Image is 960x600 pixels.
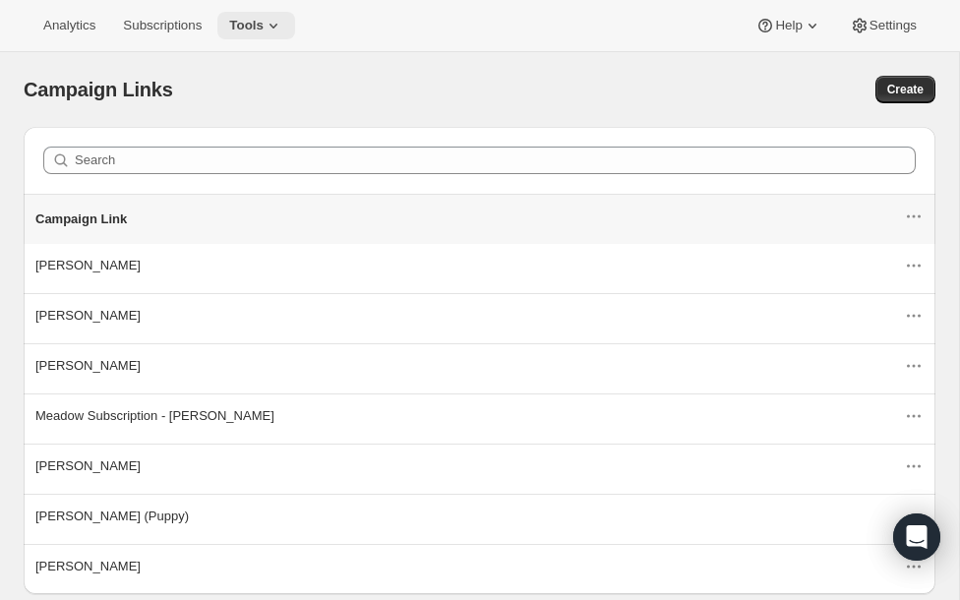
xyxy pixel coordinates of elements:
[35,356,904,376] div: Sophie Scrimgeour
[75,147,916,174] input: Search
[111,12,213,39] button: Subscriptions
[35,306,904,326] div: Lynda Dobson
[900,302,928,330] button: Actions dropdown
[229,18,264,33] span: Tools
[775,18,802,33] span: Help
[887,82,924,97] span: Create
[900,553,928,580] button: Actions dropdown
[838,12,929,39] button: Settings
[900,452,928,480] button: Actions dropdown
[900,352,928,380] button: Actions dropdown
[35,256,904,275] div: Sheila Lacey
[217,12,295,39] button: Tools
[870,18,917,33] span: Settings
[123,18,202,33] span: Subscriptions
[900,503,928,530] button: Actions dropdown
[875,76,935,103] button: Create
[43,18,95,33] span: Analytics
[31,12,107,39] button: Analytics
[35,456,904,476] div: Rhonda Hogg
[900,252,928,279] button: Actions dropdown
[35,507,904,526] div: Marlene Cook (Puppy)
[900,402,928,430] button: Actions dropdown
[744,12,833,39] button: Help
[893,513,940,561] div: Open Intercom Messenger
[35,406,904,426] div: Meadow Subscription - Celia
[35,557,904,576] div: Darlene Carlton
[35,210,904,229] p: Campaign Link
[900,203,928,230] button: Actions for list header
[24,79,173,100] span: Campaign Links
